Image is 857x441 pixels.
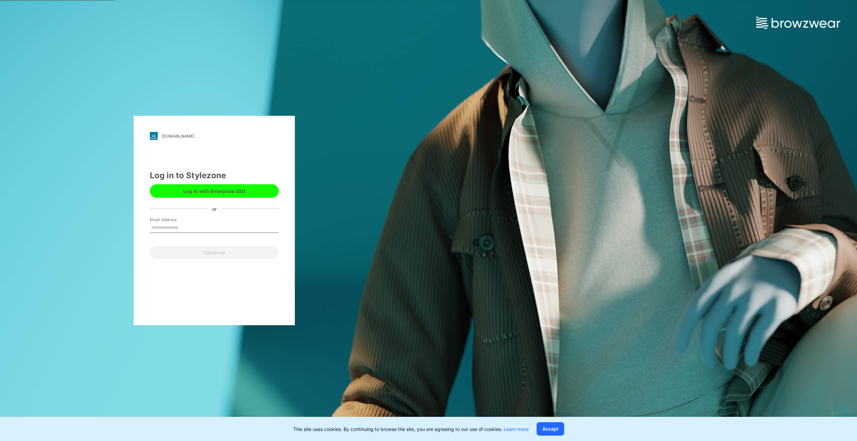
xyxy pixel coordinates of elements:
[150,217,197,223] label: Email Address
[150,169,279,182] div: Log in to Stylezone
[504,426,529,432] a: Learn more
[756,17,840,29] img: browzwear-logo.73288ffb.svg
[150,132,279,140] a: [DOMAIN_NAME]
[150,184,279,198] button: Log in with Enterprise SSO
[207,205,222,212] div: or
[162,134,194,139] div: [DOMAIN_NAME]
[293,426,529,433] p: This site uses cookies. By continuing to browse the site, you are agreeing to our use of cookies.
[150,132,158,140] img: svg+xml;base64,PHN2ZyB3aWR0aD0iMjgiIGhlaWdodD0iMjgiIHZpZXdCb3g9IjAgMCAyOCAyOCIgZmlsbD0ibm9uZSIgeG...
[537,422,564,436] button: Accept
